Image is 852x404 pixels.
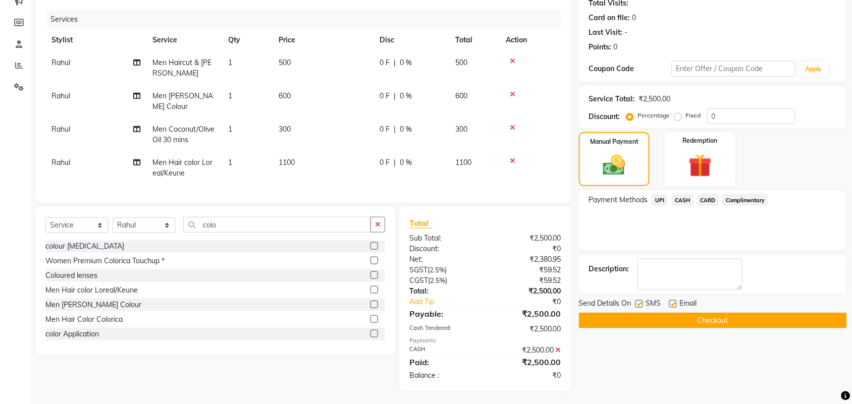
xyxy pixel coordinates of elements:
[485,356,569,368] div: ₹2,500.00
[222,29,273,51] th: Qty
[402,286,486,297] div: Total:
[402,370,486,381] div: Balance :
[51,158,70,167] span: Rahul
[589,42,612,52] div: Points:
[638,111,670,120] label: Percentage
[402,275,486,286] div: ( )
[672,61,795,77] input: Enter Offer / Coupon Code
[402,297,499,307] a: Add Tip
[589,13,630,23] div: Card on file:
[51,91,70,100] span: Rahul
[455,158,471,167] span: 1100
[152,125,215,144] span: Men Coconut/Olive Oil 30 mins
[183,217,371,233] input: Search or Scan
[409,265,428,274] span: SGST
[400,91,412,101] span: 0 %
[698,194,719,206] span: CARD
[380,91,390,101] span: 0 F
[485,244,569,254] div: ₹0
[614,42,618,52] div: 0
[672,194,694,206] span: CASH
[455,91,467,100] span: 600
[485,370,569,381] div: ₹0
[45,285,138,296] div: Men Hair color Loreal/Keune
[589,195,648,205] span: Payment Methods
[273,29,374,51] th: Price
[485,308,569,320] div: ₹2,500.00
[394,124,396,135] span: |
[579,313,847,328] button: Checkout
[279,158,295,167] span: 1100
[579,298,631,311] span: Send Details On
[680,298,697,311] span: Email
[228,91,232,100] span: 1
[499,297,569,307] div: ₹0
[632,13,636,23] div: 0
[409,276,428,285] span: CGST
[394,157,396,168] span: |
[596,152,632,178] img: _cash.svg
[380,57,390,68] span: 0 F
[639,94,671,104] div: ₹2,500.00
[402,345,486,356] div: CASH
[45,241,124,252] div: colour [MEDICAL_DATA]
[400,57,412,68] span: 0 %
[402,244,486,254] div: Discount:
[589,94,635,104] div: Service Total:
[152,58,211,78] span: Men Haircut & [PERSON_NAME]
[279,58,291,67] span: 500
[380,124,390,135] span: 0 F
[400,124,412,135] span: 0 %
[485,324,569,334] div: ₹2,500.00
[686,111,701,120] label: Fixed
[146,29,222,51] th: Service
[485,233,569,244] div: ₹2,500.00
[590,137,638,146] label: Manual Payment
[589,111,620,122] div: Discount:
[394,91,396,101] span: |
[589,264,629,274] div: Description:
[402,265,486,275] div: ( )
[279,91,291,100] span: 600
[380,157,390,168] span: 0 F
[152,91,213,111] span: Men [PERSON_NAME] Colour
[485,265,569,275] div: ₹59.52
[449,29,500,51] th: Total
[45,329,99,339] div: color Application
[228,58,232,67] span: 1
[485,345,569,356] div: ₹2,500.00
[279,125,291,134] span: 300
[430,276,445,284] span: 2.5%
[51,125,70,134] span: Rahul
[402,356,486,368] div: Paid:
[152,158,212,178] span: Men Hair color Loreal/Keune
[646,298,661,311] span: SMS
[455,58,467,67] span: 500
[45,256,165,266] div: Women Premium Colorica Touchup *
[455,125,467,134] span: 300
[430,266,445,274] span: 2.5%
[800,62,828,77] button: Apply
[652,194,668,206] span: UPI
[723,194,768,206] span: Complimentary
[409,336,561,345] div: Payments
[402,308,486,320] div: Payable:
[681,151,719,180] img: _gift.svg
[589,27,623,38] div: Last Visit:
[400,157,412,168] span: 0 %
[45,314,123,325] div: Men Hair Color Colorica
[45,300,141,310] div: Men [PERSON_NAME] Colour
[409,218,433,228] span: Total
[402,324,486,334] div: Cash Tendered:
[402,233,486,244] div: Sub Total:
[402,254,486,265] div: Net:
[228,158,232,167] span: 1
[500,29,561,51] th: Action
[45,270,97,281] div: Coloured lenses
[485,254,569,265] div: ₹2,380.95
[228,125,232,134] span: 1
[374,29,449,51] th: Disc
[683,136,718,145] label: Redemption
[394,57,396,68] span: |
[485,275,569,286] div: ₹59.52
